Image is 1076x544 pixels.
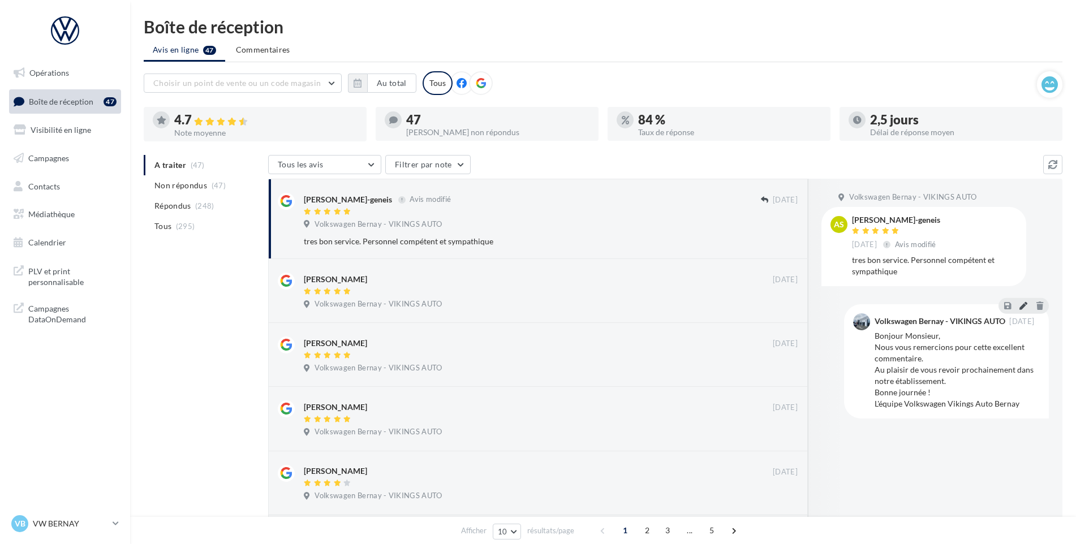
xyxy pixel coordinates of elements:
[195,201,214,210] span: (248)
[870,128,1053,136] div: Délai de réponse moyen
[773,467,798,477] span: [DATE]
[493,524,522,539] button: 10
[895,240,936,249] span: Avis modifié
[7,118,123,142] a: Visibilité en ligne
[638,521,656,539] span: 2
[154,180,207,191] span: Non répondus
[461,525,487,536] span: Afficher
[304,465,367,477] div: [PERSON_NAME]
[385,155,471,174] button: Filtrer par note
[176,222,195,231] span: (295)
[31,125,91,135] span: Visibilité en ligne
[315,363,442,373] span: Volkswagen Bernay - VIKINGS AUTO
[410,195,451,204] span: Avis modifié
[875,317,1005,325] div: Volkswagen Bernay - VIKINGS AUTO
[236,44,290,55] span: Commentaires
[773,275,798,285] span: [DATE]
[154,200,191,211] span: Répondus
[7,175,123,198] a: Contacts
[315,219,442,230] span: Volkswagen Bernay - VIKINGS AUTO
[29,68,69,77] span: Opérations
[15,518,25,529] span: VB
[28,181,60,191] span: Contacts
[423,71,453,95] div: Tous
[9,513,121,534] a: VB VW BERNAY
[315,427,442,437] span: Volkswagen Bernay - VIKINGS AUTO
[7,296,123,330] a: Campagnes DataOnDemand
[348,74,416,93] button: Au total
[681,521,699,539] span: ...
[773,403,798,413] span: [DATE]
[29,96,93,106] span: Boîte de réception
[638,114,821,126] div: 84 %
[144,74,342,93] button: Choisir un point de vente ou un code magasin
[268,155,381,174] button: Tous les avis
[28,264,117,288] span: PLV et print personnalisable
[315,491,442,501] span: Volkswagen Bernay - VIKINGS AUTO
[7,89,123,114] a: Boîte de réception47
[304,338,367,349] div: [PERSON_NAME]
[153,78,321,88] span: Choisir un point de vente ou un code magasin
[212,181,226,190] span: (47)
[278,159,324,169] span: Tous les avis
[315,299,442,309] span: Volkswagen Bernay - VIKINGS AUTO
[638,128,821,136] div: Taux de réponse
[154,221,171,232] span: Tous
[7,231,123,254] a: Calendrier
[104,97,117,106] div: 47
[144,18,1062,35] div: Boîte de réception
[304,274,367,285] div: [PERSON_NAME]
[7,61,123,85] a: Opérations
[703,521,721,539] span: 5
[852,216,940,224] div: [PERSON_NAME]-geneis
[616,521,634,539] span: 1
[304,236,724,247] div: tres bon service. Personnel compétent et sympathique
[773,195,798,205] span: [DATE]
[870,114,1053,126] div: 2,5 jours
[7,202,123,226] a: Médiathèque
[7,259,123,292] a: PLV et print personnalisable
[834,219,844,230] span: As
[304,194,392,205] div: [PERSON_NAME]-geneis
[527,525,574,536] span: résultats/page
[174,114,358,127] div: 4.7
[174,129,358,137] div: Note moyenne
[773,339,798,349] span: [DATE]
[852,240,877,250] span: [DATE]
[304,401,367,413] div: [PERSON_NAME]
[28,209,75,219] span: Médiathèque
[875,330,1040,409] div: Bonjour Monsieur, Nous vous remercions pour cette excellent commentaire. Au plaisir de vous revoi...
[33,518,108,529] p: VW BERNAY
[28,238,66,247] span: Calendrier
[852,254,1017,277] div: tres bon service. Personnel compétent et sympathique
[498,527,507,536] span: 10
[367,74,416,93] button: Au total
[28,153,69,163] span: Campagnes
[7,146,123,170] a: Campagnes
[849,192,976,202] span: Volkswagen Bernay - VIKINGS AUTO
[406,114,589,126] div: 47
[1009,318,1034,325] span: [DATE]
[658,521,677,539] span: 3
[406,128,589,136] div: [PERSON_NAME] non répondus
[28,301,117,325] span: Campagnes DataOnDemand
